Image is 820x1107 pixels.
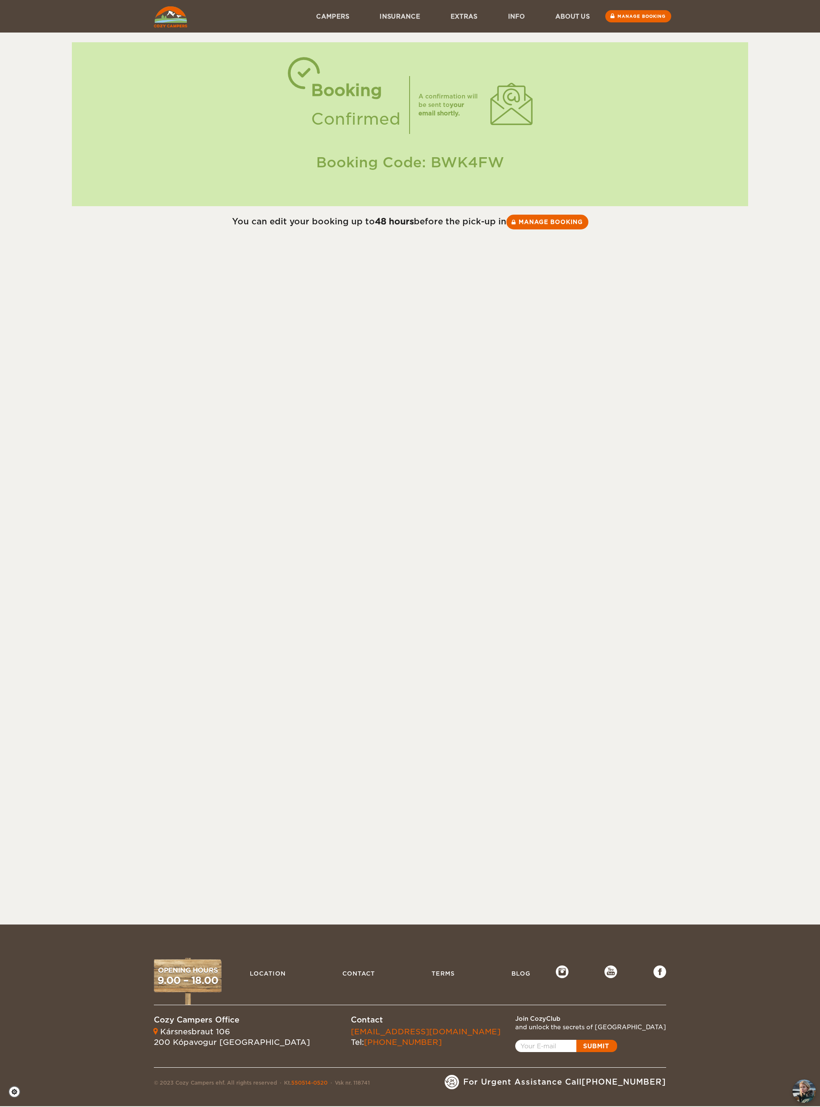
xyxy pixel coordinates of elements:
div: A confirmation will be sent to [418,92,482,117]
div: Booking Code: BWK4FW [80,153,740,172]
a: Manage booking [605,10,671,22]
div: © 2023 Cozy Campers ehf. All rights reserved Kt. Vsk nr. 118741 [154,1079,370,1089]
div: and unlock the secrets of [GEOGRAPHIC_DATA] [515,1023,666,1031]
div: Booking [311,76,401,105]
div: Cozy Campers Office [154,1014,310,1025]
a: Contact [338,965,379,982]
div: Join CozyClub [515,1014,666,1023]
img: Freyja at Cozy Campers [793,1080,816,1103]
div: Confirmed [311,105,401,134]
a: Location [246,965,290,982]
div: Contact [351,1014,500,1025]
div: Kársnesbraut 106 200 Kópavogur [GEOGRAPHIC_DATA] [154,1026,310,1048]
img: Cozy Campers [154,6,187,27]
a: 550514-0520 [291,1080,328,1086]
a: [PHONE_NUMBER] [364,1038,442,1047]
a: Blog [507,965,535,982]
div: Tel: [351,1026,500,1048]
a: [EMAIL_ADDRESS][DOMAIN_NAME] [351,1027,500,1036]
a: Open popup [515,1040,617,1052]
a: Terms [427,965,459,982]
a: [PHONE_NUMBER] [582,1077,666,1086]
span: For Urgent Assistance Call [463,1077,666,1088]
a: Cookie settings [8,1086,26,1098]
button: chat-button [793,1080,816,1103]
strong: 48 hours [375,216,414,226]
a: Manage booking [506,215,588,229]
